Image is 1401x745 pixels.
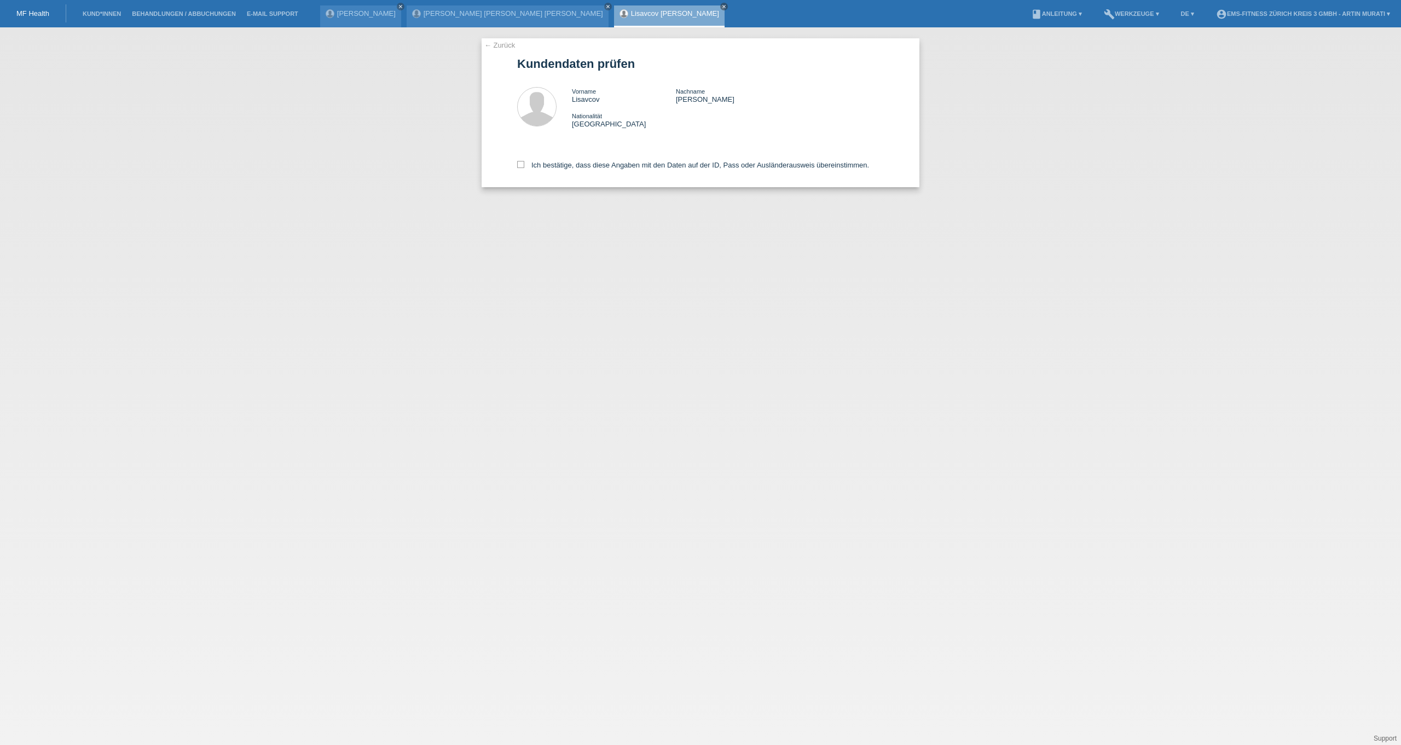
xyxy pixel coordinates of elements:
a: bookAnleitung ▾ [1026,10,1087,17]
h1: Kundendaten prüfen [517,57,884,71]
a: account_circleEMS-Fitness Zürich Kreis 3 GmbH - Artin Murati ▾ [1211,10,1396,17]
a: MF Health [16,9,49,18]
div: [PERSON_NAME] [676,87,780,103]
span: Nachname [676,88,705,95]
a: Kund*innen [77,10,126,17]
a: buildWerkzeuge ▾ [1098,10,1165,17]
a: close [720,3,728,10]
label: Ich bestätige, dass diese Angaben mit den Daten auf der ID, Pass oder Ausländerausweis übereinsti... [517,161,869,169]
a: [PERSON_NAME] [337,9,396,18]
i: build [1104,9,1115,20]
span: Vorname [572,88,596,95]
i: close [398,4,403,9]
i: close [721,4,727,9]
div: Lisavcov [572,87,676,103]
a: [PERSON_NAME] [PERSON_NAME] [PERSON_NAME] [424,9,603,18]
i: account_circle [1216,9,1227,20]
i: book [1031,9,1042,20]
a: Support [1374,735,1397,742]
i: close [605,4,611,9]
a: Lisavcov [PERSON_NAME] [631,9,719,18]
a: ← Zurück [484,41,515,49]
a: close [397,3,404,10]
span: Nationalität [572,113,602,119]
a: close [604,3,612,10]
a: E-Mail Support [241,10,304,17]
a: DE ▾ [1176,10,1200,17]
a: Behandlungen / Abbuchungen [126,10,241,17]
div: [GEOGRAPHIC_DATA] [572,112,676,128]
